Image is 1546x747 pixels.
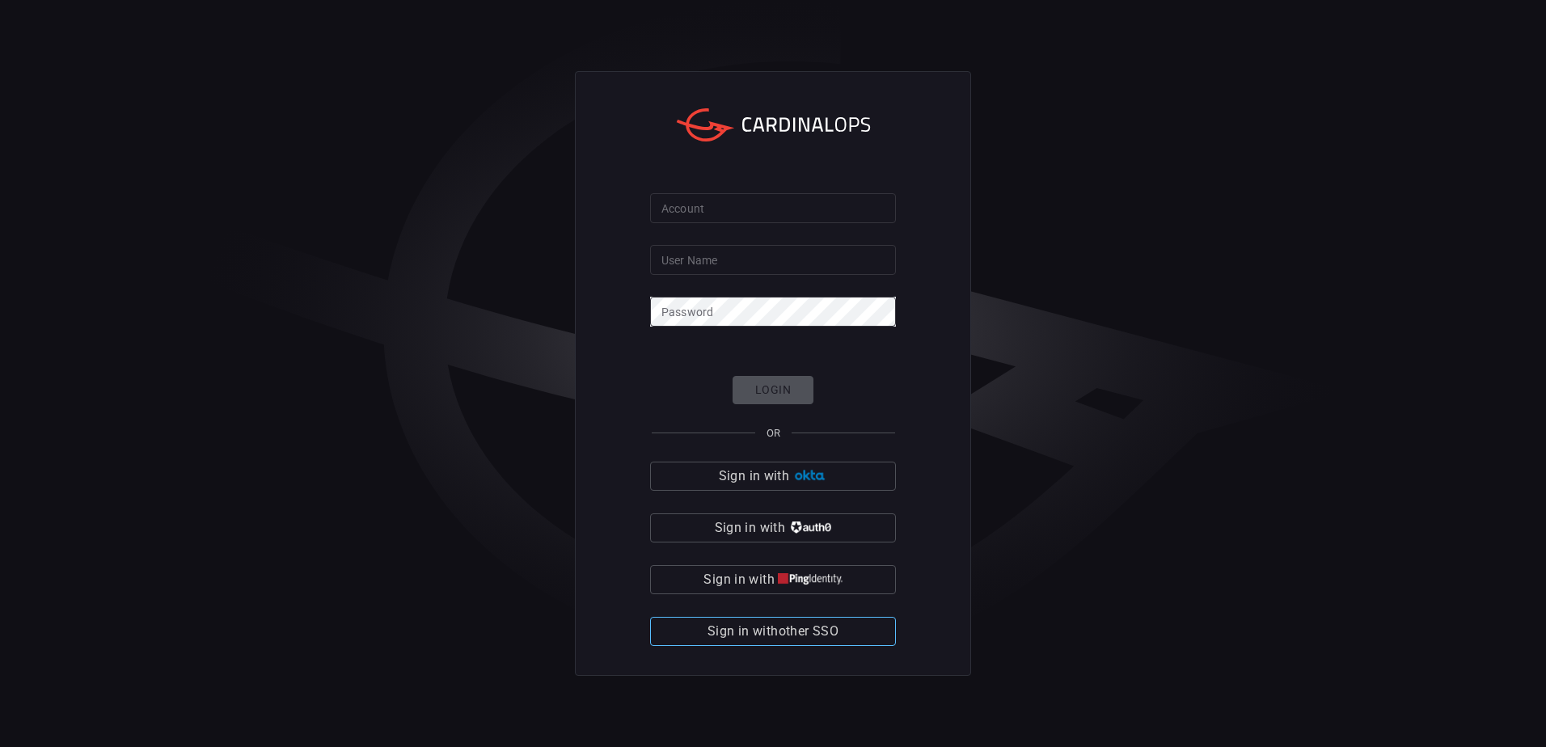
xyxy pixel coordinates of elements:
[650,245,896,275] input: Type your user name
[708,620,838,643] span: Sign in with other SSO
[715,517,785,539] span: Sign in with
[703,568,774,591] span: Sign in with
[650,193,896,223] input: Type your account
[778,573,843,585] img: quu4iresuhQAAAABJRU5ErkJggg==
[650,617,896,646] button: Sign in withother SSO
[650,565,896,594] button: Sign in with
[650,462,896,491] button: Sign in with
[719,465,789,487] span: Sign in with
[650,513,896,542] button: Sign in with
[767,427,780,439] span: OR
[788,521,831,534] img: vP8Hhh4KuCH8AavWKdZY7RZgAAAAASUVORK5CYII=
[792,470,827,482] img: Ad5vKXme8s1CQAAAABJRU5ErkJggg==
